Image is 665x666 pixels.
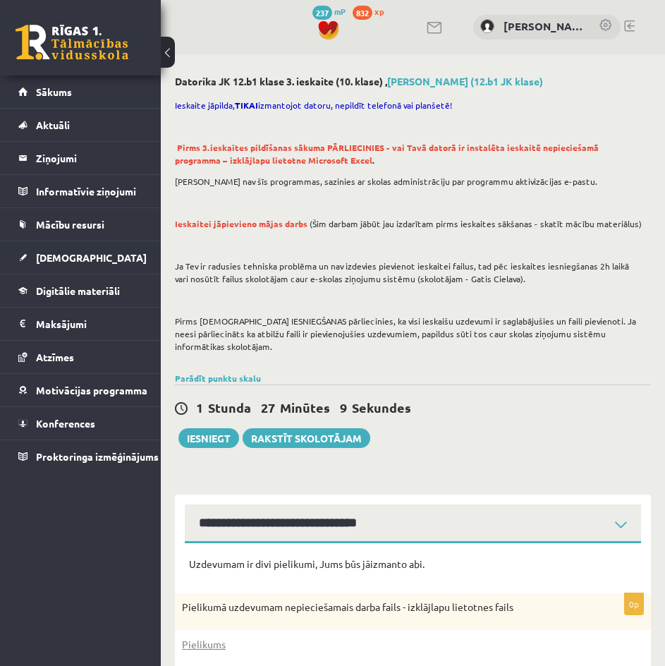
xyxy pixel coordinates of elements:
[175,315,644,353] p: Pirms [DEMOGRAPHIC_DATA] IESNIEGŠANAS pārliecinies, ka visi ieskaišu uzdevumi ir saglabājušies un...
[189,557,637,571] p: Uzdevumam ir divi pielikumi, Jums būs jāizmanto abi.
[36,308,143,340] legend: Maksājumi
[18,241,143,274] a: [DEMOGRAPHIC_DATA]
[18,440,143,473] a: Proktoringa izmēģinājums
[175,75,651,87] h2: Datorika JK 12.b1 klase 3. ieskaite (10. klase) ,
[18,374,143,406] a: Motivācijas programma
[18,175,143,207] a: Informatīvie ziņojumi
[18,274,143,307] a: Digitālie materiāli
[175,217,644,230] p: (Šim darbam jābūt jau izdarītam pirms ieskaites sākšanas - skatīt mācību materiālus)
[18,308,143,340] a: Maksājumi
[280,399,330,416] span: Minūtes
[196,399,203,416] span: 1
[175,373,261,384] a: Parādīt punktu skalu
[243,428,370,448] a: Rakstīt skolotājam
[208,399,251,416] span: Stunda
[18,208,143,241] a: Mācību resursi
[182,637,226,652] a: Pielikums
[312,6,332,20] span: 237
[36,384,147,396] span: Motivācijas programma
[175,218,307,229] span: Ieskaitei jāpievieno mājas darbs
[387,75,543,87] a: [PERSON_NAME] (12.b1 JK klase)
[182,600,573,614] p: Pielikumā uzdevumam nepieciešamais darba fails - izklājlapu lietotnes fails
[36,119,70,131] span: Aktuāli
[504,18,585,35] a: [PERSON_NAME]
[352,399,411,416] span: Sekundes
[353,6,391,17] a: 832 xp
[235,99,258,111] strong: TIKAI
[374,6,384,17] span: xp
[178,428,239,448] button: Iesniegt
[624,593,644,615] p: 0p
[175,142,599,166] strong: .
[36,218,104,231] span: Mācību resursi
[18,75,143,108] a: Sākums
[312,6,346,17] a: 237 mP
[261,399,275,416] span: 27
[36,351,74,363] span: Atzīmes
[175,142,599,166] span: Pirms 3.ieskaites pildīšanas sākuma PĀRLIECINIES - vai Tavā datorā ir instalēta ieskaitē nepiecie...
[36,142,143,174] legend: Ziņojumi
[36,251,147,264] span: [DEMOGRAPHIC_DATA]
[18,341,143,373] a: Atzīmes
[175,99,452,111] span: Ieskaite jāpilda, izmantojot datoru, nepildīt telefonā vai planšetē!
[36,450,159,463] span: Proktoringa izmēģinājums
[18,142,143,174] a: Ziņojumi
[36,417,95,430] span: Konferences
[175,260,644,285] p: Ja Tev ir radusies tehniska problēma un nav izdevies pievienot ieskaitei failus, tad pēc ieskaite...
[334,6,346,17] span: mP
[36,175,143,207] legend: Informatīvie ziņojumi
[353,6,372,20] span: 832
[18,407,143,440] a: Konferences
[175,175,644,188] p: [PERSON_NAME] nav šīs programmas, sazinies ar skolas administrāciju par programmu aktivizācijas e...
[36,284,120,297] span: Digitālie materiāli
[16,25,128,60] a: Rīgas 1. Tālmācības vidusskola
[340,399,347,416] span: 9
[18,109,143,141] a: Aktuāli
[480,19,494,33] img: Rebeka Heidia Ferstere
[36,85,72,98] span: Sākums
